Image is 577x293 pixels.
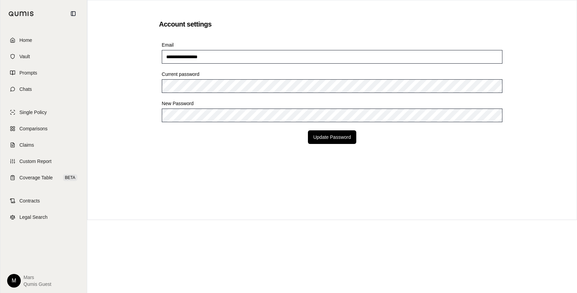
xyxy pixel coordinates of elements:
span: Legal Search [19,214,48,221]
a: Contracts [4,193,83,208]
a: Home [4,33,83,48]
span: Claims [19,142,34,148]
span: Mars [24,274,51,281]
a: Claims [4,137,83,152]
span: Prompts [19,69,37,76]
a: Chats [4,82,83,97]
button: Update Password [308,130,357,144]
span: Chats [19,86,32,93]
a: Custom Report [4,154,83,169]
a: Legal Search [4,210,83,225]
span: Home [19,37,32,44]
div: M [7,274,21,288]
button: Collapse sidebar [68,8,79,19]
img: Qumis Logo [9,11,34,16]
span: Comparisons [19,125,47,132]
label: New Password [162,101,502,106]
h2: Account settings [159,19,505,29]
a: Vault [4,49,83,64]
span: BETA [63,174,77,181]
span: Single Policy [19,109,47,116]
span: Qumis Guest [24,281,51,288]
span: Vault [19,53,30,60]
span: Custom Report [19,158,51,165]
a: Prompts [4,65,83,80]
span: Coverage Table [19,174,53,181]
span: Contracts [19,197,40,204]
label: Current password [162,72,502,77]
a: Comparisons [4,121,83,136]
label: Email [162,43,502,47]
a: Coverage TableBETA [4,170,83,185]
a: Single Policy [4,105,83,120]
